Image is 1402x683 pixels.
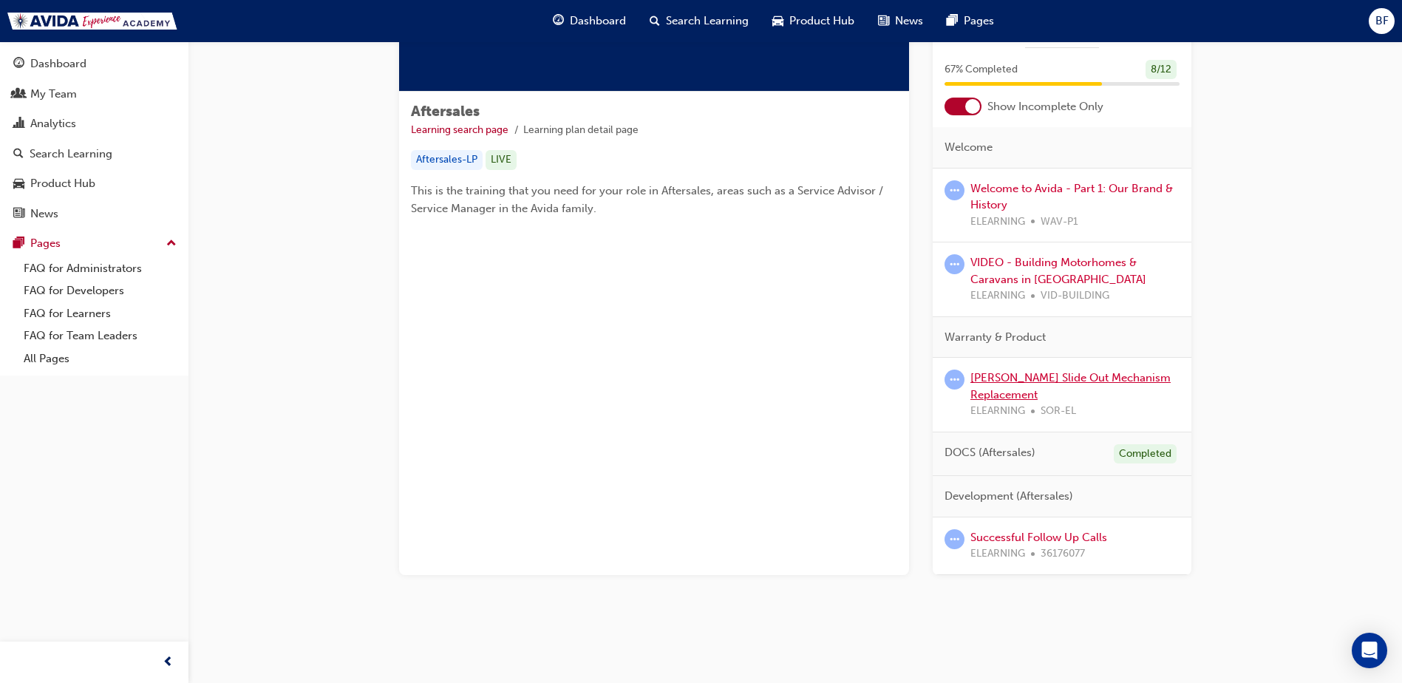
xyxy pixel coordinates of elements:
[553,12,564,30] span: guage-icon
[30,146,112,163] div: Search Learning
[13,148,24,161] span: search-icon
[6,81,183,108] a: My Team
[760,6,866,36] a: car-iconProduct Hub
[6,170,183,197] a: Product Hub
[6,140,183,168] a: Search Learning
[13,88,24,101] span: people-icon
[945,444,1035,461] span: DOCS (Aftersales)
[523,122,639,139] li: Learning plan detail page
[7,13,177,30] img: Trak
[1369,8,1395,34] button: BF
[945,61,1018,78] span: 67 % Completed
[1375,13,1389,30] span: BF
[970,403,1025,420] span: ELEARNING
[18,302,183,325] a: FAQ for Learners
[866,6,935,36] a: news-iconNews
[18,324,183,347] a: FAQ for Team Leaders
[6,47,183,230] button: DashboardMy TeamAnalyticsSearch LearningProduct HubNews
[945,370,964,390] span: learningRecordVerb_ATTEMPT-icon
[638,6,760,36] a: search-iconSearch Learning
[945,488,1073,505] span: Development (Aftersales)
[13,118,24,131] span: chart-icon
[945,180,964,200] span: learningRecordVerb_ATTEMPT-icon
[970,288,1025,305] span: ELEARNING
[30,115,76,132] div: Analytics
[6,110,183,137] a: Analytics
[1041,288,1109,305] span: VID-BUILDING
[970,256,1146,286] a: VIDEO - Building Motorhomes & Caravans in [GEOGRAPHIC_DATA]
[6,230,183,257] button: Pages
[411,103,480,120] span: Aftersales
[650,12,660,30] span: search-icon
[964,13,994,30] span: Pages
[970,371,1171,401] a: [PERSON_NAME] Slide Out Mechanism Replacement
[166,234,177,254] span: up-icon
[970,546,1025,563] span: ELEARNING
[1114,444,1177,464] div: Completed
[18,347,183,370] a: All Pages
[30,235,61,252] div: Pages
[789,13,854,30] span: Product Hub
[411,184,886,215] span: This is the training that you need for your role in Aftersales, areas such as a Service Advisor /...
[13,177,24,191] span: car-icon
[945,529,964,549] span: learningRecordVerb_ATTEMPT-icon
[935,6,1006,36] a: pages-iconPages
[411,123,508,136] a: Learning search page
[30,205,58,222] div: News
[13,58,24,71] span: guage-icon
[163,653,174,672] span: prev-icon
[945,329,1046,346] span: Warranty & Product
[13,237,24,251] span: pages-icon
[570,13,626,30] span: Dashboard
[987,98,1103,115] span: Show Incomplete Only
[1041,403,1076,420] span: SOR-EL
[30,86,77,103] div: My Team
[6,50,183,78] a: Dashboard
[18,279,183,302] a: FAQ for Developers
[30,175,95,192] div: Product Hub
[13,208,24,221] span: news-icon
[1041,214,1078,231] span: WAV-P1
[1041,546,1085,563] span: 36176077
[895,13,923,30] span: News
[1146,60,1177,80] div: 8 / 12
[486,150,517,170] div: LIVE
[970,531,1107,544] a: Successful Follow Up Calls
[6,200,183,228] a: News
[772,12,783,30] span: car-icon
[970,214,1025,231] span: ELEARNING
[945,139,993,156] span: Welcome
[947,12,958,30] span: pages-icon
[541,6,638,36] a: guage-iconDashboard
[970,182,1173,212] a: Welcome to Avida - Part 1: Our Brand & History
[945,254,964,274] span: learningRecordVerb_ATTEMPT-icon
[1352,633,1387,668] div: Open Intercom Messenger
[878,12,889,30] span: news-icon
[411,150,483,170] div: Aftersales-LP
[30,55,86,72] div: Dashboard
[18,257,183,280] a: FAQ for Administrators
[666,13,749,30] span: Search Learning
